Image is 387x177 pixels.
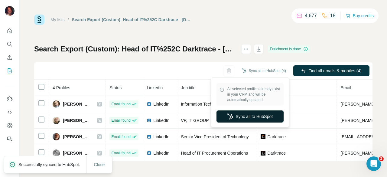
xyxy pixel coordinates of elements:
[267,134,286,140] span: Darktrace
[147,151,151,156] img: LinkedIn logo
[5,120,15,131] button: Dashboard
[63,101,91,107] span: [PERSON_NAME]
[5,6,15,16] img: Avatar
[50,17,65,22] a: My lists
[111,150,130,156] span: Email found
[53,100,60,108] img: Avatar
[53,117,60,124] img: Avatar
[63,117,91,123] span: [PERSON_NAME]
[181,151,248,156] span: Head of IT Procurement Operations
[261,151,265,156] img: company-logo
[237,66,290,75] button: Sync all to HubSpot (4)
[305,12,317,19] p: 4,677
[147,102,151,107] img: LinkedIn logo
[308,68,362,74] span: Find all emails & mobiles (4)
[5,93,15,104] button: Use Surfe on LinkedIn
[34,15,44,25] img: Surfe Logo
[153,101,169,107] span: LinkedIn
[111,134,130,139] span: Email found
[346,11,374,20] button: Buy credits
[181,102,260,107] span: Information Technology Services Manager
[267,150,286,156] span: Darktrace
[293,65,369,76] button: Find all emails & mobiles (4)
[181,85,195,90] span: Job title
[63,134,91,140] span: [PERSON_NAME]
[147,134,151,139] img: LinkedIn logo
[227,86,281,103] span: All selected profiles already exist in your CRM and will be automatically updated.
[63,150,91,156] span: [PERSON_NAME]
[68,17,69,23] li: /
[5,107,15,118] button: Use Surfe API
[5,133,15,144] button: Feedback
[72,17,192,23] div: Search Export (Custom): Head of IT%252C Darktrace - [DATE] 10:17
[109,85,122,90] span: Status
[5,65,15,76] button: My lists
[5,25,15,36] button: Quick start
[5,39,15,50] button: Search
[5,52,15,63] button: Enrich CSV
[153,150,169,156] span: LinkedIn
[94,162,105,168] span: Close
[153,134,169,140] span: LinkedIn
[53,149,60,157] img: Avatar
[90,159,109,170] button: Close
[53,85,70,90] span: 4 Profiles
[241,44,251,54] button: actions
[147,85,163,90] span: LinkedIn
[53,133,60,140] img: Avatar
[111,118,130,123] span: Email found
[268,45,310,53] div: Enrichment is done
[379,156,384,161] span: 2
[330,12,336,19] p: 18
[18,162,85,168] p: Successfully synced to HubSpot.
[111,101,130,107] span: Email found
[153,117,169,123] span: LinkedIn
[147,118,151,123] img: LinkedIn logo
[34,44,236,54] h1: Search Export (Custom): Head of IT%252C Darktrace - [DATE] 10:17
[261,134,265,139] img: company-logo
[181,134,249,139] span: Senior Vice President of Technology
[181,118,209,123] span: VP, IT GROUP
[366,156,381,171] iframe: Intercom live chat
[340,85,351,90] span: Email
[216,110,284,123] button: Sync all to HubSpot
